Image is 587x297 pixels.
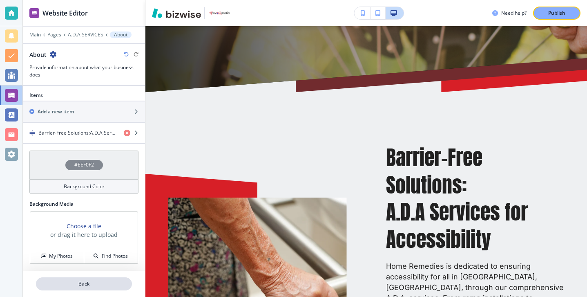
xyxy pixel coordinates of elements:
[29,200,138,208] h2: Background Media
[23,123,145,144] button: DragBarrier-Free Solutions:A.D.A Services for Accessibility
[42,8,88,18] h2: Website Editor
[37,280,131,288] p: Back
[23,101,145,122] button: Add a new item
[110,32,132,38] button: About
[208,11,230,16] img: Your Logo
[386,198,565,253] p: A.D.A Services for Accessibility
[102,252,128,260] h4: Find Photos
[29,92,43,99] h2: Items
[29,50,47,59] h2: About
[64,183,105,190] h4: Background Color
[38,108,74,115] h2: Add a new item
[74,161,94,169] h4: #EEF0F2
[84,249,138,263] button: Find Photos
[67,222,101,230] button: Choose a file
[501,9,527,17] h3: Need help?
[29,130,35,136] img: Drag
[29,151,138,194] button: #EEF0F2Background Color
[29,32,41,38] button: Main
[30,249,84,263] button: My Photos
[68,32,103,38] button: A.D.A SERVICES
[29,64,138,79] h3: Provide information about what your business does
[29,211,138,264] div: Choose a fileor drag it here to uploadMy PhotosFind Photos
[533,7,580,20] button: Publish
[386,144,565,198] p: Barrier-Free Solutions:
[36,277,132,290] button: Back
[548,9,565,17] p: Publish
[49,252,73,260] h4: My Photos
[29,8,39,18] img: editor icon
[50,230,118,239] h3: or drag it here to upload
[38,129,117,137] h4: Barrier-Free Solutions:A.D.A Services for Accessibility
[114,32,127,38] p: About
[47,32,61,38] button: Pages
[152,8,201,18] img: Bizwise Logo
